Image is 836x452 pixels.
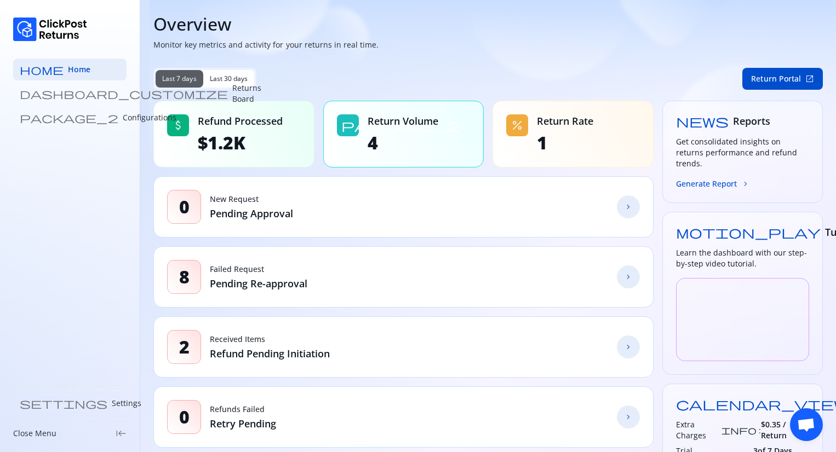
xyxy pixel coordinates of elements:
span: chevron_forward [624,202,633,211]
h3: Get consolidated insights on returns performance and refund trends. [676,136,810,169]
p: Pending Approval [210,207,293,220]
h1: Overview [153,13,823,35]
p: Retry Pending [210,417,276,430]
span: open_in_new [805,74,814,83]
span: 0 [179,196,190,218]
span: chevron_forward [624,343,633,351]
p: Returns Board [232,83,261,105]
span: dashboard_customize [20,88,228,99]
p: Close Menu [13,428,56,439]
span: chevron_forward [624,413,633,421]
span: keyboard_tab_rtl [116,428,127,439]
span: Return Volume [368,114,438,128]
a: chevron_forward [617,405,640,428]
iframe: YouTube video player [676,278,810,361]
a: chevron_forward [617,335,640,358]
p: New Request [210,194,293,205]
button: Return Portalopen_in_new [742,68,823,90]
a: settings Settings [13,392,127,414]
a: home Home [13,59,127,80]
img: Logo [13,18,87,41]
span: package_2 [341,119,460,132]
span: Refund Processed [198,114,283,128]
p: Refund Pending Initiation [210,347,330,360]
p: Settings [112,398,141,409]
a: chevron_forward [617,265,640,288]
span: 4 [368,132,438,154]
button: Last 30 days [203,70,255,88]
h3: Learn the dashboard with our step-by-step video tutorial. [676,247,810,269]
span: package_2 [20,112,118,123]
p: Pending Re-approval [210,277,307,290]
span: motion_play [676,225,821,239]
button: Generate Reportchevron_forward [676,178,750,189]
span: chevron_forward [741,179,750,188]
a: dashboard_customize Returns Board [13,83,127,105]
span: percent [511,119,524,132]
div: Open chat [790,408,823,441]
span: info [722,426,757,434]
a: chevron_forward [617,195,640,218]
span: 8 [179,266,190,288]
span: 2 [179,336,190,358]
h3: Extra Charges [676,419,719,441]
span: home [20,64,64,75]
button: Last 7 days [156,70,203,88]
span: Return Rate [537,114,593,128]
span: Last 30 days [210,74,248,83]
span: Reports [733,114,770,128]
span: $0.35 / Return [761,419,809,441]
span: chevron_forward [624,273,633,281]
span: 0 [179,406,190,428]
a: package_2 Configurations [13,107,127,129]
p: Failed Request [210,264,307,275]
p: Received Items [210,334,330,345]
span: $1.2K [198,132,283,154]
p: Configurations [123,112,176,123]
p: Monitor key metrics and activity for your returns in real time. [153,39,823,50]
span: 1 [537,132,593,154]
div: Close Menukeyboard_tab_rtl [13,428,127,439]
span: news [676,114,729,128]
span: attach_money [171,119,185,132]
span: Home [68,64,90,75]
div: : [676,419,761,441]
span: Last 7 days [162,74,197,83]
span: settings [20,398,107,409]
p: Refunds Failed [210,404,276,415]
